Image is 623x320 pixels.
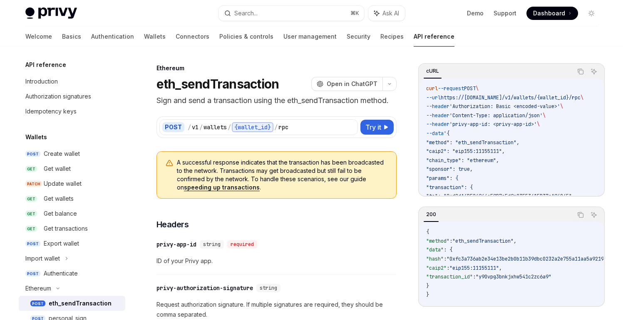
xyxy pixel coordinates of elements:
[25,226,37,232] span: GET
[219,27,273,47] a: Policies & controls
[441,94,581,101] span: https://[DOMAIN_NAME]/v1/wallets/{wallet_id}/rpc
[426,121,449,128] span: --header
[327,80,377,88] span: Open in ChatGPT
[426,148,505,155] span: "caip2": "eip155:11155111",
[19,146,125,161] a: POSTCreate wallet
[543,112,546,119] span: \
[426,229,429,235] span: {
[203,241,221,248] span: string
[368,6,405,21] button: Ask AI
[19,296,125,311] a: POSTeth_sendTransaction
[380,27,404,47] a: Recipes
[449,121,537,128] span: 'privy-app-id: <privy-app-id>'
[218,6,364,21] button: Search...⌘K
[228,123,231,131] div: /
[19,206,125,221] a: GETGet balance
[311,77,382,91] button: Open in ChatGPT
[144,27,166,47] a: Wallets
[537,121,540,128] span: \
[426,157,499,164] span: "chain_type": "ethereum",
[44,239,79,249] div: Export wallet
[426,112,449,119] span: --header
[25,76,58,86] div: Introduction
[426,175,458,182] span: "params": {
[278,123,288,131] div: rpc
[25,151,40,157] span: POST
[473,273,476,280] span: :
[533,9,565,17] span: Dashboard
[467,9,484,17] a: Demo
[426,291,429,298] span: }
[426,273,473,280] span: "transaction_id"
[444,256,447,262] span: :
[44,149,80,159] div: Create wallet
[25,132,47,142] h5: Wallets
[444,246,452,253] span: : {
[426,166,473,172] span: "sponsor": true,
[426,130,444,137] span: --data
[19,176,125,191] a: PATCHUpdate wallet
[25,181,42,187] span: PATCH
[426,238,449,244] span: "method"
[494,9,516,17] a: Support
[575,66,586,77] button: Copy the contents from the code block
[382,9,399,17] span: Ask AI
[350,10,359,17] span: ⌘ K
[156,64,397,72] div: Ethereum
[62,27,81,47] a: Basics
[188,123,191,131] div: /
[91,27,134,47] a: Authentication
[449,265,499,271] span: "eip155:11155111"
[426,283,429,289] span: }
[156,95,397,106] p: Sign and send a transaction using the eth_sendTransaction method.
[19,236,125,251] a: POSTExport wallet
[25,27,52,47] a: Welcome
[162,122,184,132] div: POST
[49,298,112,308] div: eth_sendTransaction
[156,76,279,91] h1: eth_sendTransaction
[588,209,599,220] button: Ask AI
[30,300,45,307] span: POST
[156,240,196,249] div: privy-app-id
[25,166,37,172] span: GET
[44,164,71,174] div: Get wallet
[25,60,66,70] h5: API reference
[19,221,125,236] a: GETGet transactions
[156,256,397,266] span: ID of your Privy app.
[426,85,438,92] span: curl
[44,224,88,234] div: Get transactions
[260,285,277,291] span: string
[426,184,473,191] span: "transaction": {
[44,268,78,278] div: Authenticate
[19,74,125,89] a: Introduction
[192,123,199,131] div: v1
[283,27,337,47] a: User management
[156,284,253,292] div: privy-authorization-signature
[426,139,519,146] span: "method": "eth_sendTransaction",
[514,238,516,244] span: ,
[25,271,40,277] span: POST
[25,283,51,293] div: Ethereum
[25,254,60,263] div: Import wallet
[176,27,209,47] a: Connectors
[365,122,381,132] span: Try it
[44,209,77,219] div: Get balance
[156,219,189,230] span: Headers
[449,238,452,244] span: :
[19,161,125,176] a: GETGet wallet
[25,7,77,19] img: light logo
[444,130,449,137] span: '{
[274,123,278,131] div: /
[232,122,273,132] div: {wallet_id}
[426,256,444,262] span: "hash"
[177,158,388,192] span: A successful response indicates that the transaction has been broadcasted to the network. Transac...
[464,85,476,92] span: POST
[184,184,260,191] a: speeding up transactions
[19,266,125,281] a: POSTAuthenticate
[25,211,37,217] span: GET
[227,240,257,249] div: required
[447,265,449,271] span: :
[347,27,370,47] a: Security
[588,66,599,77] button: Ask AI
[476,85,479,92] span: \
